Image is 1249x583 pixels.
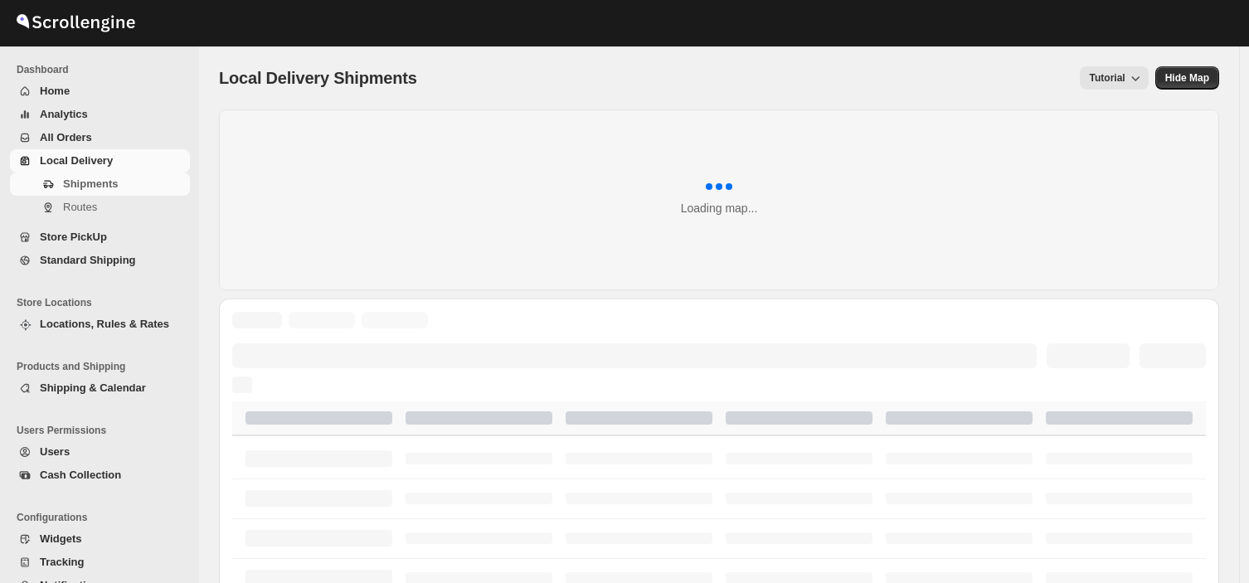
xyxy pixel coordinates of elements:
[10,377,190,400] button: Shipping & Calendar
[10,527,190,551] button: Widgets
[40,469,121,481] span: Cash Collection
[10,172,190,196] button: Shipments
[40,556,84,568] span: Tracking
[40,154,113,167] span: Local Delivery
[10,196,190,219] button: Routes
[63,201,97,213] span: Routes
[1080,66,1149,90] button: Tutorial
[40,254,136,266] span: Standard Shipping
[40,318,169,330] span: Locations, Rules & Rates
[10,551,190,574] button: Tracking
[10,313,190,336] button: Locations, Rules & Rates
[1165,71,1209,85] span: Hide Map
[681,200,758,216] div: Loading map...
[17,296,191,309] span: Store Locations
[10,103,190,126] button: Analytics
[10,80,190,103] button: Home
[10,464,190,487] button: Cash Collection
[17,63,191,76] span: Dashboard
[40,108,88,120] span: Analytics
[17,424,191,437] span: Users Permissions
[17,360,191,373] span: Products and Shipping
[40,231,107,243] span: Store PickUp
[10,440,190,464] button: Users
[1090,72,1125,84] span: Tutorial
[10,126,190,149] button: All Orders
[63,177,118,190] span: Shipments
[1155,66,1219,90] button: Map action label
[40,131,92,143] span: All Orders
[219,69,417,87] span: Local Delivery Shipments
[40,445,70,458] span: Users
[17,511,191,524] span: Configurations
[40,85,70,97] span: Home
[40,532,81,545] span: Widgets
[40,381,146,394] span: Shipping & Calendar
